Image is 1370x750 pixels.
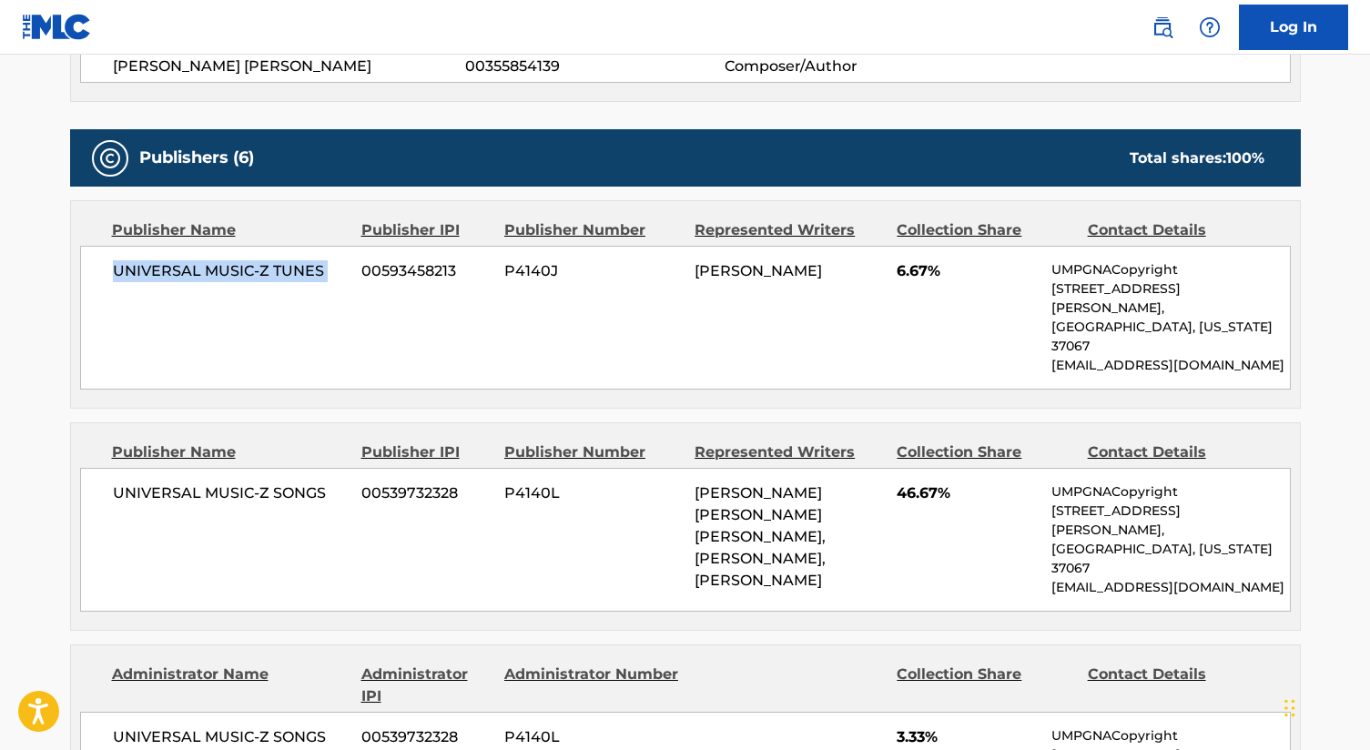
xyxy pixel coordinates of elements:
[1088,664,1264,707] div: Contact Details
[22,14,92,40] img: MLC Logo
[1051,482,1289,502] p: UMPGNACopyright
[1051,578,1289,597] p: [EMAIL_ADDRESS][DOMAIN_NAME]
[1051,318,1289,356] p: [GEOGRAPHIC_DATA], [US_STATE] 37067
[695,484,826,589] span: [PERSON_NAME] [PERSON_NAME] [PERSON_NAME], [PERSON_NAME], [PERSON_NAME]
[897,441,1073,463] div: Collection Share
[897,219,1073,241] div: Collection Share
[504,260,681,282] span: P4140J
[504,219,681,241] div: Publisher Number
[1130,147,1264,169] div: Total shares:
[361,260,491,282] span: 00593458213
[112,219,348,241] div: Publisher Name
[725,56,960,77] span: Composer/Author
[361,726,491,748] span: 00539732328
[1051,279,1289,318] p: [STREET_ADDRESS][PERSON_NAME],
[1284,681,1295,735] div: Drag
[1051,356,1289,375] p: [EMAIL_ADDRESS][DOMAIN_NAME]
[112,441,348,463] div: Publisher Name
[99,147,121,169] img: Publishers
[361,219,491,241] div: Publisher IPI
[1088,441,1264,463] div: Contact Details
[1051,726,1289,745] p: UMPGNACopyright
[139,147,254,168] h5: Publishers (6)
[1192,9,1228,46] div: Help
[897,664,1073,707] div: Collection Share
[504,482,681,504] span: P4140L
[112,664,348,707] div: Administrator Name
[361,664,491,707] div: Administrator IPI
[504,726,681,748] span: P4140L
[1239,5,1348,50] a: Log In
[1051,540,1289,578] p: [GEOGRAPHIC_DATA], [US_STATE] 37067
[695,262,822,279] span: [PERSON_NAME]
[113,260,349,282] span: UNIVERSAL MUSIC-Z TUNES
[897,260,1038,282] span: 6.67%
[1051,260,1289,279] p: UMPGNACopyright
[1199,16,1221,38] img: help
[1088,219,1264,241] div: Contact Details
[1279,663,1370,750] iframe: Chat Widget
[1226,149,1264,167] span: 100 %
[113,56,466,77] span: [PERSON_NAME] [PERSON_NAME]
[465,56,724,77] span: 00355854139
[1144,9,1181,46] a: Public Search
[113,726,349,748] span: UNIVERSAL MUSIC-Z SONGS
[504,664,681,707] div: Administrator Number
[361,482,491,504] span: 00539732328
[361,441,491,463] div: Publisher IPI
[695,441,883,463] div: Represented Writers
[695,219,883,241] div: Represented Writers
[897,482,1038,504] span: 46.67%
[1152,16,1173,38] img: search
[1051,502,1289,540] p: [STREET_ADDRESS][PERSON_NAME],
[504,441,681,463] div: Publisher Number
[113,482,349,504] span: UNIVERSAL MUSIC-Z SONGS
[897,726,1038,748] span: 3.33%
